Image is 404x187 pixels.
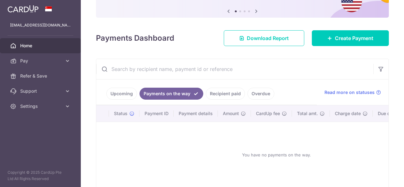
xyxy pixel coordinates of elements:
[106,88,137,100] a: Upcoming
[20,103,62,109] span: Settings
[247,88,274,100] a: Overdue
[140,105,174,122] th: Payment ID
[256,110,280,117] span: CardUp fee
[324,89,375,96] span: Read more on statuses
[247,34,289,42] span: Download Report
[20,58,62,64] span: Pay
[8,5,39,13] img: CardUp
[223,110,239,117] span: Amount
[174,105,218,122] th: Payment details
[335,110,361,117] span: Charge date
[20,43,62,49] span: Home
[114,110,128,117] span: Status
[206,88,245,100] a: Recipient paid
[224,30,304,46] a: Download Report
[20,73,62,79] span: Refer & Save
[378,110,397,117] span: Due date
[335,34,373,42] span: Create Payment
[20,88,62,94] span: Support
[324,89,381,96] a: Read more on statuses
[297,110,318,117] span: Total amt.
[312,30,389,46] a: Create Payment
[140,88,203,100] a: Payments on the way
[10,22,71,28] p: [EMAIL_ADDRESS][DOMAIN_NAME]
[96,32,174,44] h4: Payments Dashboard
[96,59,373,79] input: Search by recipient name, payment id or reference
